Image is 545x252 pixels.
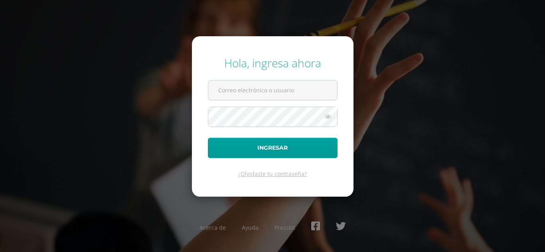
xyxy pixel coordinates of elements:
[208,80,337,100] input: Correo electrónico o usuario
[242,224,259,231] a: Ayuda
[208,138,338,158] button: Ingresar
[274,224,295,231] a: Presskit
[208,55,338,70] div: Hola, ingresa ahora
[238,170,307,178] a: ¿Olvidaste tu contraseña?
[199,224,226,231] a: Acerca de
